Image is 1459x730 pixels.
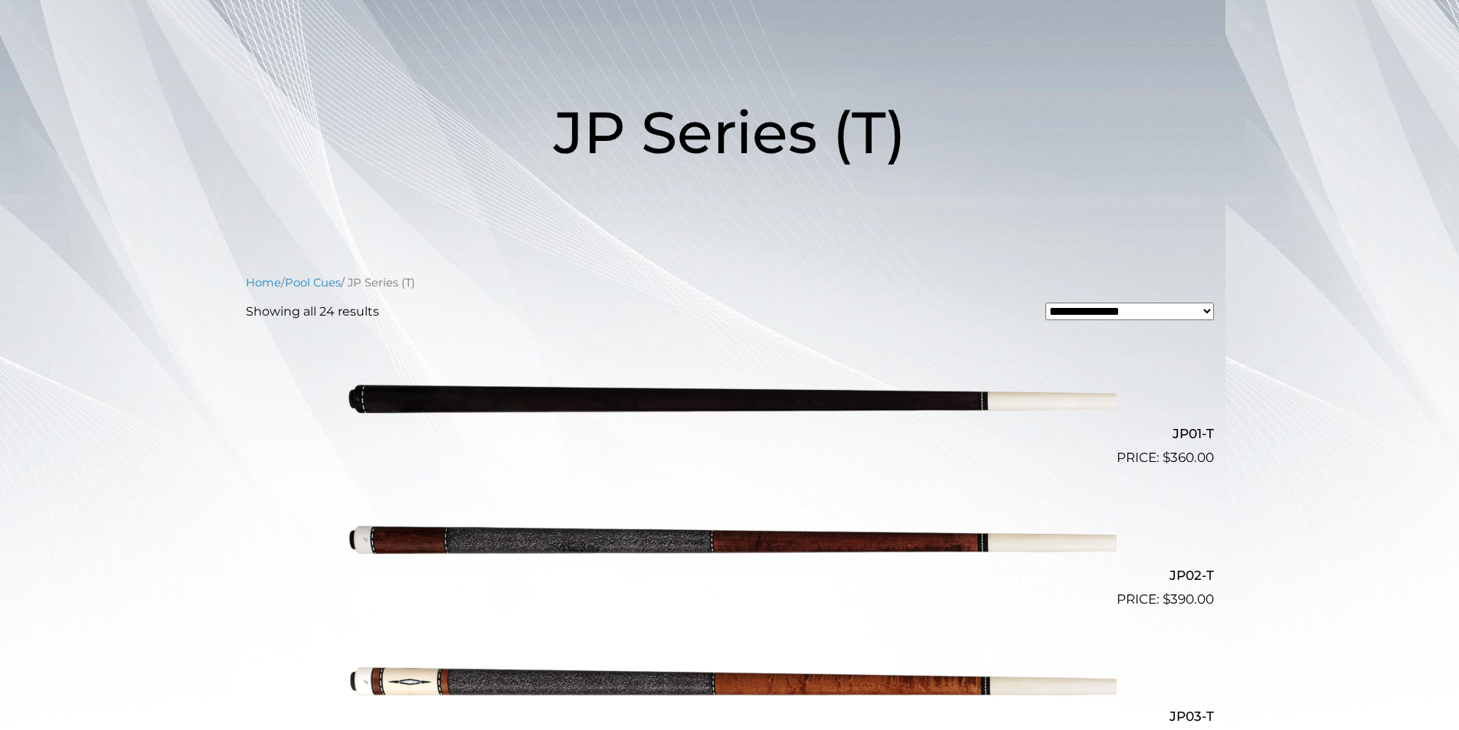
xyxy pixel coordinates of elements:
[246,303,379,321] p: Showing all 24 results
[1163,450,1170,465] span: $
[285,276,341,290] a: Pool Cues
[246,561,1214,589] h2: JP02-T
[1045,303,1214,320] select: Shop order
[343,474,1117,603] img: JP02-T
[1163,450,1214,465] bdi: 360.00
[246,420,1214,448] h2: JP01-T
[246,474,1214,609] a: JP02-T $390.00
[246,274,1214,291] nav: Breadcrumb
[246,333,1214,468] a: JP01-T $360.00
[343,333,1117,462] img: JP01-T
[1163,591,1214,607] bdi: 390.00
[554,97,906,168] span: JP Series (T)
[1163,591,1170,607] span: $
[246,276,281,290] a: Home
